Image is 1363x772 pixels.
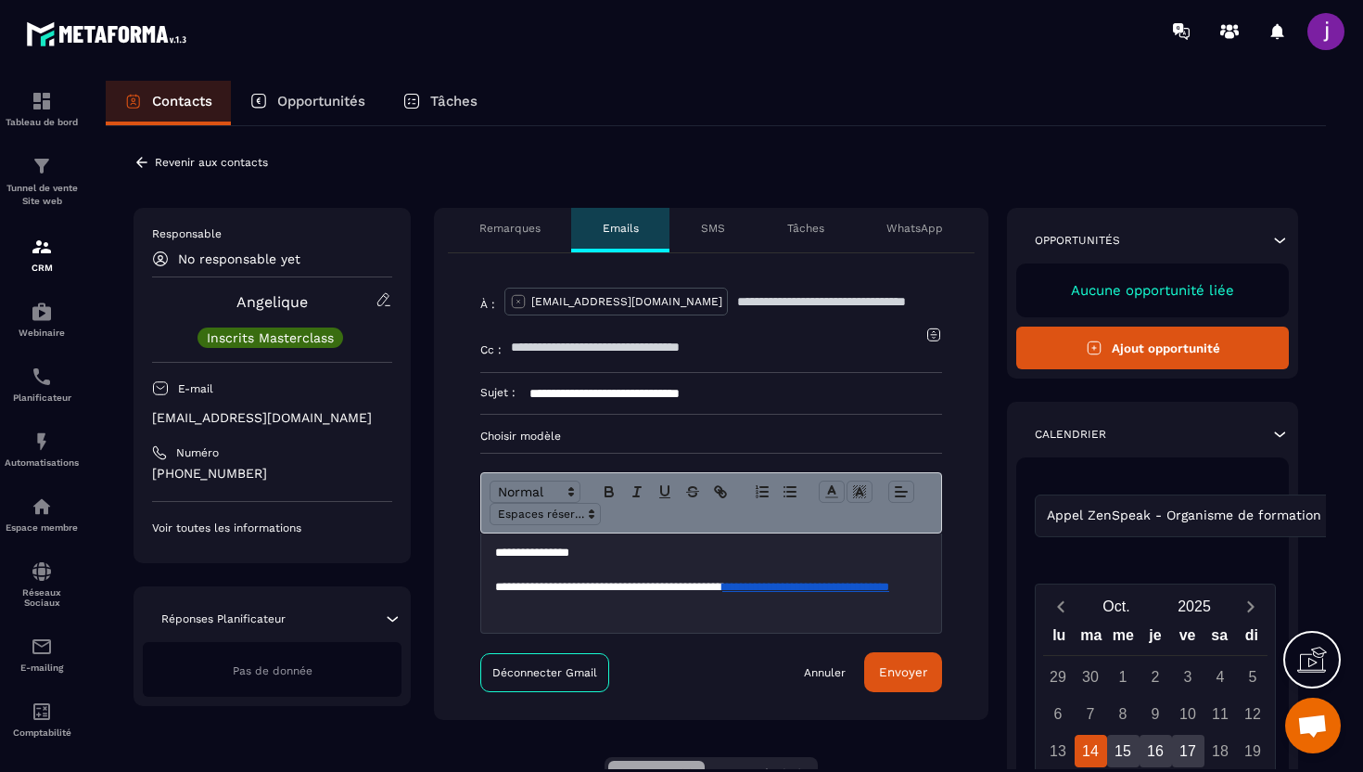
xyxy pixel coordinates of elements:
[152,226,392,241] p: Responsable
[26,17,193,51] img: logo
[178,381,213,396] p: E-mail
[1237,698,1269,730] div: 12
[1075,661,1107,693] div: 30
[236,293,308,311] a: Angelique
[5,522,79,533] p: Espace membre
[1042,735,1075,767] div: 13
[31,636,53,658] img: email
[1140,623,1172,655] div: je
[1172,661,1204,693] div: 3
[1075,735,1107,767] div: 14
[1042,506,1325,526] span: Appel ZenSpeak - Organisme de formation
[31,301,53,323] img: automations
[31,701,53,723] img: accountant
[233,664,312,677] span: Pas de donnée
[480,297,495,312] p: À :
[1035,427,1106,442] p: Calendrier
[886,221,943,236] p: WhatsApp
[1233,594,1267,619] button: Next month
[480,429,942,444] p: Choisir modèle
[1075,698,1107,730] div: 7
[5,263,79,273] p: CRM
[31,560,53,583] img: social-network
[178,251,300,266] p: No responsable yet
[1285,698,1341,753] div: Ouvrir le chat
[277,93,365,109] p: Opportunités
[231,81,384,125] a: Opportunités
[5,328,79,338] p: Webinaire
[5,352,79,417] a: schedulerschedulerPlanificateur
[176,445,219,460] p: Numéro
[1204,623,1236,655] div: sa
[161,611,286,626] p: Réponses Planificateur
[1042,661,1075,693] div: 29
[1204,735,1237,767] div: 18
[5,727,79,738] p: Comptabilité
[5,117,79,127] p: Tableau de bord
[1077,590,1155,623] button: Open months overlay
[804,665,846,680] a: Annuler
[480,653,609,692] a: Déconnecter Gmail
[5,287,79,352] a: automationsautomationsWebinaire
[1035,233,1120,248] p: Opportunités
[5,141,79,222] a: formationformationTunnel de vente Site web
[1107,735,1140,767] div: 15
[1140,661,1172,693] div: 2
[1043,623,1076,655] div: lu
[207,331,334,344] p: Inscrits Masterclass
[1237,661,1269,693] div: 5
[152,465,392,482] p: [PHONE_NUMBER]
[5,587,79,608] p: Réseaux Sociaux
[1235,623,1267,655] div: di
[31,236,53,258] img: formation
[787,221,824,236] p: Tâches
[701,221,725,236] p: SMS
[5,482,79,547] a: automationsautomationsEspace membre
[152,521,392,535] p: Voir toutes les informations
[1204,698,1237,730] div: 11
[5,392,79,403] p: Planificateur
[5,687,79,752] a: accountantaccountantComptabilité
[5,76,79,141] a: formationformationTableau de bord
[1107,661,1140,693] div: 1
[31,366,53,388] img: scheduler
[1107,698,1140,730] div: 8
[1237,735,1269,767] div: 19
[1155,590,1233,623] button: Open years overlay
[1016,327,1289,369] button: Ajout opportunité
[864,652,942,692] button: Envoyer
[1042,698,1075,730] div: 6
[603,221,639,236] p: Emails
[5,222,79,287] a: formationformationCRM
[1171,623,1204,655] div: ve
[31,155,53,177] img: formation
[1107,623,1140,655] div: me
[479,221,541,236] p: Remarques
[1172,735,1204,767] div: 17
[384,81,496,125] a: Tâches
[1076,623,1108,655] div: ma
[106,81,231,125] a: Contacts
[1043,594,1077,619] button: Previous month
[31,90,53,112] img: formation
[152,409,392,427] p: [EMAIL_ADDRESS][DOMAIN_NAME]
[1204,661,1237,693] div: 4
[152,93,212,109] p: Contacts
[5,663,79,673] p: E-mailing
[31,495,53,518] img: automations
[5,182,79,208] p: Tunnel de vente Site web
[531,294,722,309] p: [EMAIL_ADDRESS][DOMAIN_NAME]
[1035,282,1270,299] p: Aucune opportunité liée
[31,431,53,453] img: automations
[1140,698,1172,730] div: 9
[1172,698,1204,730] div: 10
[5,457,79,468] p: Automatisations
[480,385,516,400] p: Sujet :
[155,156,268,169] p: Revenir aux contacts
[480,342,502,357] p: Cc :
[1325,506,1339,526] input: Search for option
[430,93,478,109] p: Tâches
[5,622,79,687] a: emailemailE-mailing
[5,547,79,622] a: social-networksocial-networkRéseaux Sociaux
[5,417,79,482] a: automationsautomationsAutomatisations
